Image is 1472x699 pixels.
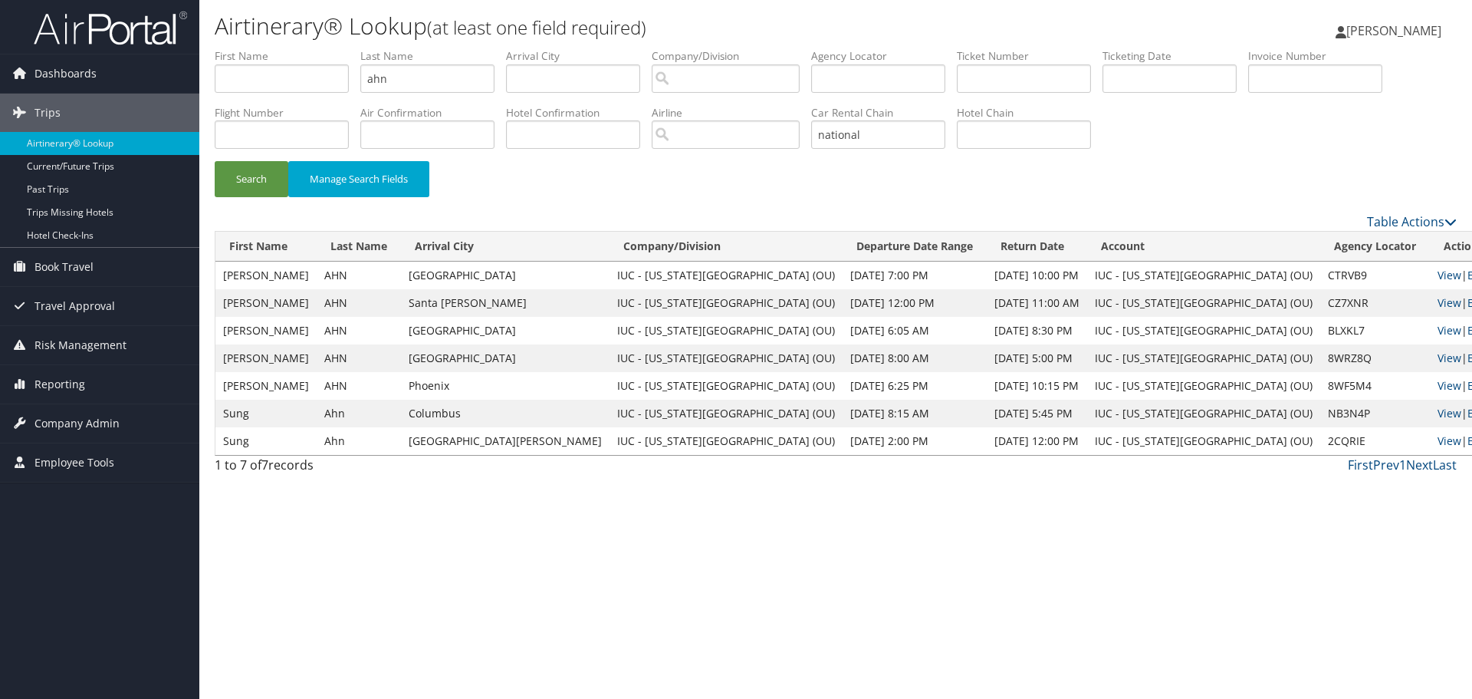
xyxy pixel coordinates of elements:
td: [GEOGRAPHIC_DATA] [401,262,609,289]
a: View [1437,295,1461,310]
td: [DATE] 10:15 PM [987,372,1087,400]
td: 8WF5M4 [1320,372,1430,400]
td: [GEOGRAPHIC_DATA] [401,317,609,345]
td: [PERSON_NAME] [215,289,317,317]
td: [PERSON_NAME] [215,372,317,400]
td: AHN [317,372,401,400]
td: IUC - [US_STATE][GEOGRAPHIC_DATA] (OU) [609,372,843,400]
th: Account: activate to sort column ascending [1087,232,1320,262]
img: airportal-logo.png [34,10,187,46]
label: Invoice Number [1248,48,1394,64]
td: AHN [317,289,401,317]
span: Reporting [34,365,85,404]
small: (at least one field required) [427,15,646,40]
label: Air Confirmation [360,105,506,120]
td: Sung [215,400,317,427]
td: IUC - [US_STATE][GEOGRAPHIC_DATA] (OU) [1087,262,1320,289]
div: 1 to 7 of records [215,456,508,482]
td: [DATE] 5:45 PM [987,400,1087,427]
td: IUC - [US_STATE][GEOGRAPHIC_DATA] (OU) [609,427,843,455]
label: Hotel Confirmation [506,105,652,120]
a: First [1348,457,1373,473]
td: IUC - [US_STATE][GEOGRAPHIC_DATA] (OU) [609,289,843,317]
td: Santa [PERSON_NAME] [401,289,609,317]
a: [PERSON_NAME] [1336,8,1457,54]
td: [DATE] 10:00 PM [987,262,1087,289]
a: View [1437,434,1461,448]
span: Dashboards [34,54,97,93]
span: Risk Management [34,326,127,364]
td: AHN [317,345,401,372]
td: [DATE] 2:00 PM [843,427,987,455]
td: IUC - [US_STATE][GEOGRAPHIC_DATA] (OU) [609,345,843,372]
td: IUC - [US_STATE][GEOGRAPHIC_DATA] (OU) [1087,345,1320,372]
span: 7 [261,457,268,473]
td: [GEOGRAPHIC_DATA] [401,345,609,372]
td: [DATE] 5:00 PM [987,345,1087,372]
button: Search [215,161,288,197]
label: First Name [215,48,360,64]
span: Company Admin [34,404,120,443]
label: Flight Number [215,105,360,120]
td: [DATE] 6:05 AM [843,317,987,345]
td: CTRVB9 [1320,262,1430,289]
button: Manage Search Fields [288,161,429,197]
span: Trips [34,94,61,132]
a: Last [1433,457,1457,473]
td: IUC - [US_STATE][GEOGRAPHIC_DATA] (OU) [609,262,843,289]
td: [GEOGRAPHIC_DATA][PERSON_NAME] [401,427,609,455]
span: [PERSON_NAME] [1346,22,1441,39]
label: Company/Division [652,48,811,64]
a: View [1437,351,1461,365]
th: Last Name: activate to sort column ascending [317,232,401,262]
td: Columbus [401,400,609,427]
td: [DATE] 8:30 PM [987,317,1087,345]
td: BLXKL7 [1320,317,1430,345]
td: [PERSON_NAME] [215,317,317,345]
th: Company/Division [609,232,843,262]
td: 2CQRIE [1320,427,1430,455]
h1: Airtinerary® Lookup [215,10,1043,42]
label: Ticketing Date [1102,48,1248,64]
th: Agency Locator: activate to sort column ascending [1320,232,1430,262]
td: 8WRZ8Q [1320,345,1430,372]
span: Book Travel [34,248,94,286]
a: Prev [1373,457,1399,473]
td: AHN [317,262,401,289]
td: [DATE] 7:00 PM [843,262,987,289]
label: Arrival City [506,48,652,64]
label: Hotel Chain [957,105,1102,120]
td: IUC - [US_STATE][GEOGRAPHIC_DATA] (OU) [609,400,843,427]
td: Phoenix [401,372,609,400]
td: [PERSON_NAME] [215,345,317,372]
a: Next [1406,457,1433,473]
td: [DATE] 11:00 AM [987,289,1087,317]
a: View [1437,323,1461,338]
a: 1 [1399,457,1406,473]
td: [DATE] 8:15 AM [843,400,987,427]
label: Agency Locator [811,48,957,64]
td: Ahn [317,400,401,427]
td: [DATE] 12:00 PM [843,289,987,317]
th: Return Date: activate to sort column ascending [987,232,1087,262]
label: Car Rental Chain [811,105,957,120]
td: IUC - [US_STATE][GEOGRAPHIC_DATA] (OU) [1087,317,1320,345]
th: Departure Date Range: activate to sort column ascending [843,232,987,262]
label: Last Name [360,48,506,64]
th: Arrival City: activate to sort column ascending [401,232,609,262]
td: IUC - [US_STATE][GEOGRAPHIC_DATA] (OU) [609,317,843,345]
td: IUC - [US_STATE][GEOGRAPHIC_DATA] (OU) [1087,400,1320,427]
a: View [1437,406,1461,420]
span: Employee Tools [34,443,114,482]
td: Ahn [317,427,401,455]
label: Ticket Number [957,48,1102,64]
a: Table Actions [1367,213,1457,230]
td: CZ7XNR [1320,289,1430,317]
td: AHN [317,317,401,345]
td: [DATE] 12:00 PM [987,427,1087,455]
td: IUC - [US_STATE][GEOGRAPHIC_DATA] (OU) [1087,427,1320,455]
td: [DATE] 8:00 AM [843,345,987,372]
td: NB3N4P [1320,400,1430,427]
span: Travel Approval [34,287,115,325]
td: Sung [215,427,317,455]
